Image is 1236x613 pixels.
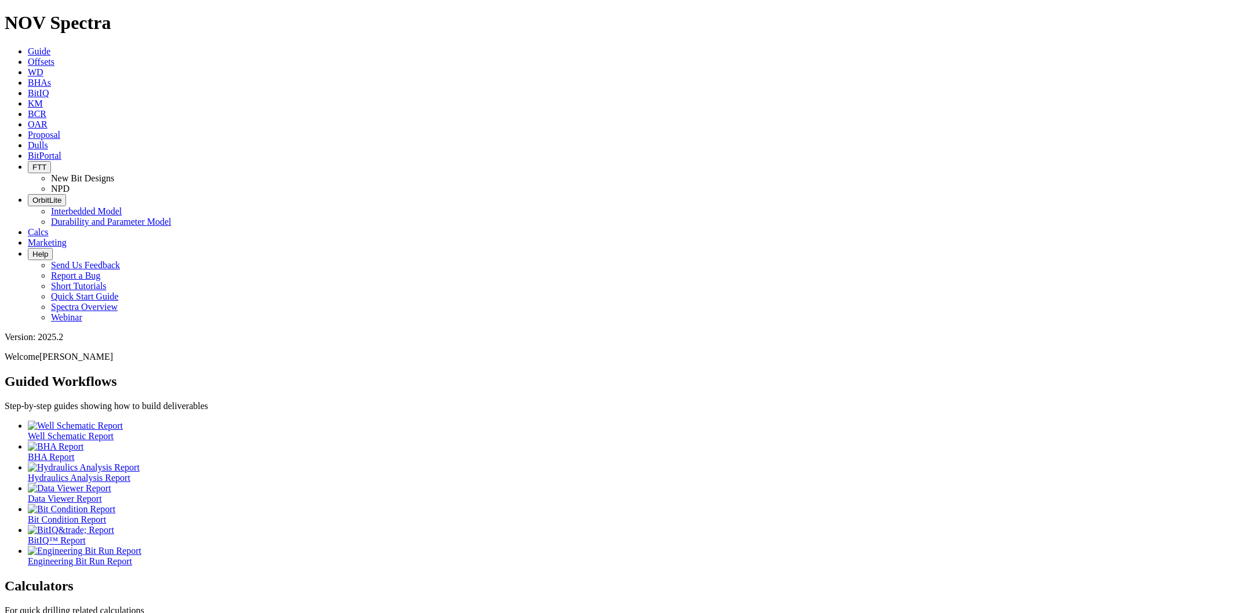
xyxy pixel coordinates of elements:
[5,352,1231,362] p: Welcome
[32,196,61,205] span: OrbitLite
[28,556,132,566] span: Engineering Bit Run Report
[51,206,122,216] a: Interbedded Model
[28,525,1231,545] a: BitIQ&trade; Report BitIQ™ Report
[28,525,114,535] img: BitIQ&trade; Report
[51,260,120,270] a: Send Us Feedback
[28,227,49,237] a: Calcs
[51,173,114,183] a: New Bit Designs
[51,271,100,280] a: Report a Bug
[28,462,1231,483] a: Hydraulics Analysis Report Hydraulics Analysis Report
[28,151,61,160] a: BitPortal
[28,161,51,173] button: FTT
[28,421,1231,441] a: Well Schematic Report Well Schematic Report
[5,332,1231,342] div: Version: 2025.2
[28,248,53,260] button: Help
[28,441,1231,462] a: BHA Report BHA Report
[28,57,54,67] a: Offsets
[28,109,46,119] a: BCR
[51,302,118,312] a: Spectra Overview
[28,483,1231,503] a: Data Viewer Report Data Viewer Report
[5,12,1231,34] h1: NOV Spectra
[28,494,102,503] span: Data Viewer Report
[51,184,70,194] a: NPD
[28,452,74,462] span: BHA Report
[28,119,48,129] a: OAR
[32,163,46,172] span: FTT
[5,374,1231,389] h2: Guided Workflows
[28,238,67,247] a: Marketing
[51,217,172,227] a: Durability and Parameter Model
[28,421,123,431] img: Well Schematic Report
[28,130,60,140] a: Proposal
[28,535,86,545] span: BitIQ™ Report
[28,140,48,150] a: Dulls
[39,352,113,362] span: [PERSON_NAME]
[51,281,107,291] a: Short Tutorials
[28,98,43,108] a: KM
[28,78,51,87] a: BHAs
[28,546,1231,566] a: Engineering Bit Run Report Engineering Bit Run Report
[28,194,66,206] button: OrbitLite
[32,250,48,258] span: Help
[28,515,106,524] span: Bit Condition Report
[51,291,118,301] a: Quick Start Guide
[28,431,114,441] span: Well Schematic Report
[28,504,115,515] img: Bit Condition Report
[28,462,140,473] img: Hydraulics Analysis Report
[28,483,111,494] img: Data Viewer Report
[28,46,50,56] a: Guide
[51,312,82,322] a: Webinar
[5,401,1231,411] p: Step-by-step guides showing how to build deliverables
[28,546,141,556] img: Engineering Bit Run Report
[28,504,1231,524] a: Bit Condition Report Bit Condition Report
[28,473,130,483] span: Hydraulics Analysis Report
[28,88,49,98] a: BitIQ
[28,67,43,77] a: WD
[28,441,83,452] img: BHA Report
[5,578,1231,594] h2: Calculators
